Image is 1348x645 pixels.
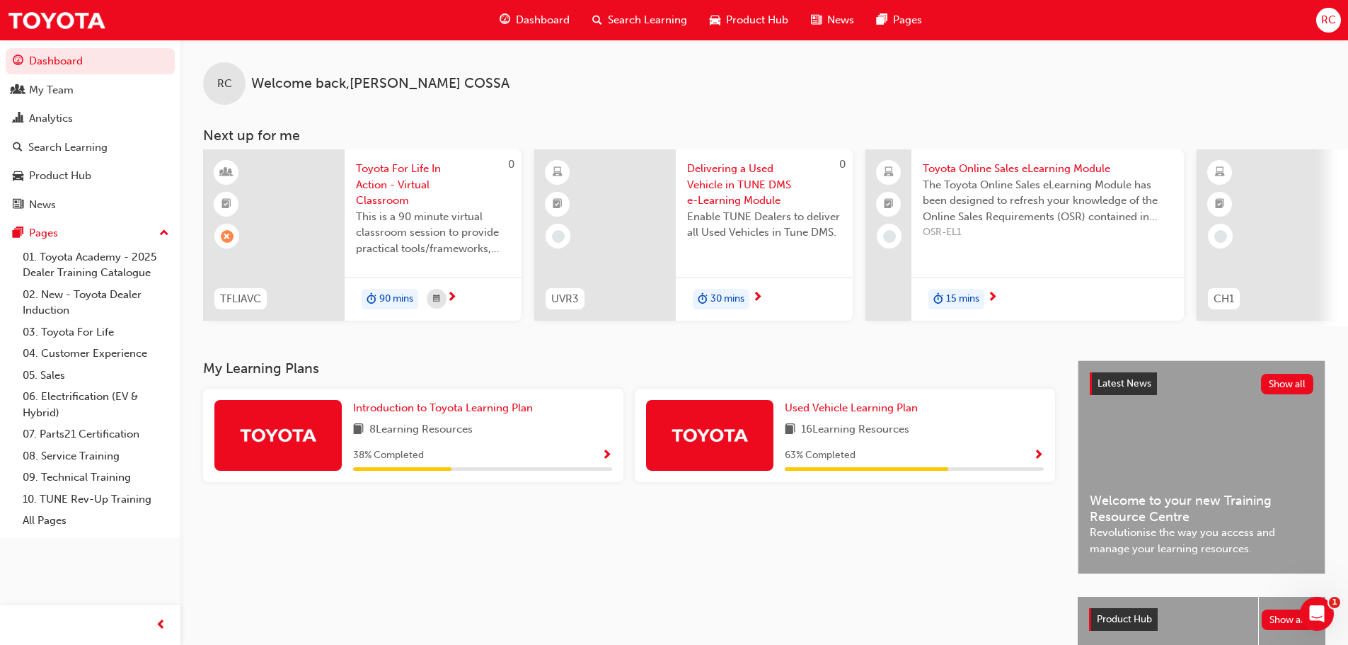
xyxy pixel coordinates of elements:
[6,77,175,103] a: My Team
[1215,195,1225,214] span: booktick-icon
[221,195,231,214] span: booktick-icon
[1215,164,1225,182] span: learningResourceType_ELEARNING-icon
[156,617,166,634] span: prev-icon
[671,423,749,447] img: Trak
[17,321,175,343] a: 03. Toyota For Life
[17,489,175,510] a: 10. TUNE Rev-Up Training
[13,55,23,68] span: guage-icon
[221,164,231,182] span: learningResourceType_INSTRUCTOR_LED-icon
[884,164,894,182] span: laptop-icon
[17,467,175,489] a: 09. Technical Training
[13,84,23,97] span: people-icon
[811,11,822,29] span: news-icon
[367,290,376,309] span: duration-icon
[203,149,522,321] a: 0TFLIAVCToyota For Life In Action - Virtual ClassroomThis is a 90 minute virtual classroom sessio...
[6,220,175,246] button: Pages
[17,343,175,365] a: 04. Customer Experience
[698,6,800,35] a: car-iconProduct Hub
[710,11,720,29] span: car-icon
[29,225,58,241] div: Pages
[13,113,23,125] span: chart-icon
[6,105,175,132] a: Analytics
[687,161,841,209] span: Delivering a Used Vehicle in TUNE DMS e-Learning Module
[1090,372,1313,395] a: Latest NewsShow all
[1316,8,1341,33] button: RC
[353,421,364,439] span: book-icon
[203,360,1055,377] h3: My Learning Plans
[710,291,744,307] span: 30 mins
[800,6,865,35] a: news-iconNews
[29,110,73,127] div: Analytics
[1329,597,1340,608] span: 1
[379,291,413,307] span: 90 mins
[1262,610,1315,630] button: Show all
[1090,493,1313,525] span: Welcome to your new Training Resource Centre
[516,12,570,28] span: Dashboard
[17,445,175,467] a: 08. Service Training
[433,290,440,308] span: calendar-icon
[552,230,565,243] span: learningRecordVerb_NONE-icon
[987,292,998,304] span: next-icon
[6,45,175,220] button: DashboardMy TeamAnalyticsSearch LearningProduct HubNews
[1214,291,1234,307] span: CH1
[553,164,563,182] span: learningResourceType_ELEARNING-icon
[1097,613,1152,625] span: Product Hub
[447,292,457,304] span: next-icon
[1033,447,1044,464] button: Show Progress
[239,423,317,447] img: Trak
[893,12,922,28] span: Pages
[6,163,175,189] a: Product Hub
[29,82,74,98] div: My Team
[500,11,510,29] span: guage-icon
[608,12,687,28] span: Search Learning
[17,423,175,445] a: 07. Parts21 Certification
[827,12,854,28] span: News
[1300,597,1334,631] iframe: Intercom live chat
[785,447,856,464] span: 63 % Completed
[553,195,563,214] span: booktick-icon
[17,365,175,387] a: 05. Sales
[220,291,261,307] span: TFLIAVC
[6,192,175,218] a: News
[7,4,106,36] img: Trak
[698,290,708,309] span: duration-icon
[687,209,841,241] span: Enable TUNE Dealers to deliver all Used Vehicles in Tune DMS.
[356,209,510,257] span: This is a 90 minute virtual classroom session to provide practical tools/frameworks, behaviours a...
[508,158,514,171] span: 0
[353,447,424,464] span: 38 % Completed
[726,12,788,28] span: Product Hub
[353,400,538,416] a: Introduction to Toyota Learning Plan
[356,161,510,209] span: Toyota For Life In Action - Virtual Classroom
[551,291,579,307] span: UVR3
[923,161,1173,177] span: Toyota Online Sales eLearning Module
[1214,230,1227,243] span: learningRecordVerb_NONE-icon
[353,401,533,414] span: Introduction to Toyota Learning Plan
[785,400,923,416] a: Used Vehicle Learning Plan
[488,6,581,35] a: guage-iconDashboard
[1033,450,1044,462] span: Show Progress
[1089,608,1314,631] a: Product HubShow all
[785,401,918,414] span: Used Vehicle Learning Plan
[946,291,979,307] span: 15 mins
[785,421,795,439] span: book-icon
[933,290,943,309] span: duration-icon
[17,246,175,284] a: 01. Toyota Academy - 2025 Dealer Training Catalogue
[581,6,698,35] a: search-iconSearch Learning
[1078,360,1325,574] a: Latest NewsShow allWelcome to your new Training Resource CentreRevolutionise the way you access a...
[13,170,23,183] span: car-icon
[1090,525,1313,556] span: Revolutionise the way you access and manage your learning resources.
[13,199,23,212] span: news-icon
[6,135,175,161] a: Search Learning
[865,6,933,35] a: pages-iconPages
[28,139,108,156] div: Search Learning
[6,48,175,74] a: Dashboard
[159,224,169,243] span: up-icon
[13,142,23,154] span: search-icon
[17,386,175,423] a: 06. Electrification (EV & Hybrid)
[601,450,612,462] span: Show Progress
[923,177,1173,225] span: The Toyota Online Sales eLearning Module has been designed to refresh your knowledge of the Onlin...
[221,230,234,243] span: learningRecordVerb_ABSENT-icon
[877,11,887,29] span: pages-icon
